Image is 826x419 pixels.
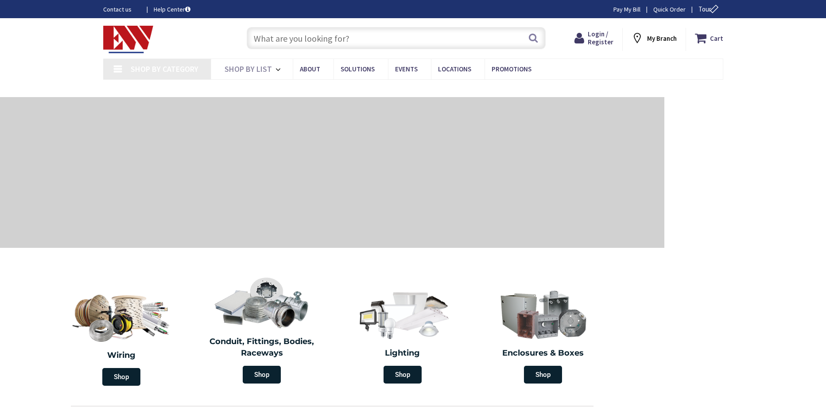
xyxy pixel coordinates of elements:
span: Shop [102,368,140,386]
a: Wiring Shop [51,284,192,390]
span: Shop [524,366,562,384]
span: Tour [698,5,721,13]
h2: Conduit, Fittings, Bodies, Raceways [198,336,326,359]
span: Shop By List [225,64,272,74]
a: Pay My Bill [613,5,640,14]
strong: My Branch [647,34,677,43]
a: Cart [695,30,723,46]
span: Shop By Category [131,64,198,74]
a: Contact us [103,5,140,14]
a: Enclosures & Boxes Shop [475,284,612,388]
h2: Enclosures & Boxes [480,348,607,359]
span: About [300,65,320,73]
span: Events [395,65,418,73]
input: What are you looking for? [247,27,546,49]
span: Shop [243,366,281,384]
div: My Branch [631,30,677,46]
span: Locations [438,65,471,73]
span: Promotions [492,65,531,73]
img: Electrical Wholesalers, Inc. [103,26,154,53]
a: Help Center [154,5,190,14]
a: Lighting Shop [334,284,471,388]
a: Login / Register [574,30,613,46]
span: Login / Register [588,30,613,46]
h2: Lighting [339,348,466,359]
span: Shop [384,366,422,384]
h2: Wiring [55,350,187,361]
a: Quick Order [653,5,686,14]
a: Conduit, Fittings, Bodies, Raceways Shop [194,272,330,388]
strong: Cart [710,30,723,46]
span: Solutions [341,65,375,73]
